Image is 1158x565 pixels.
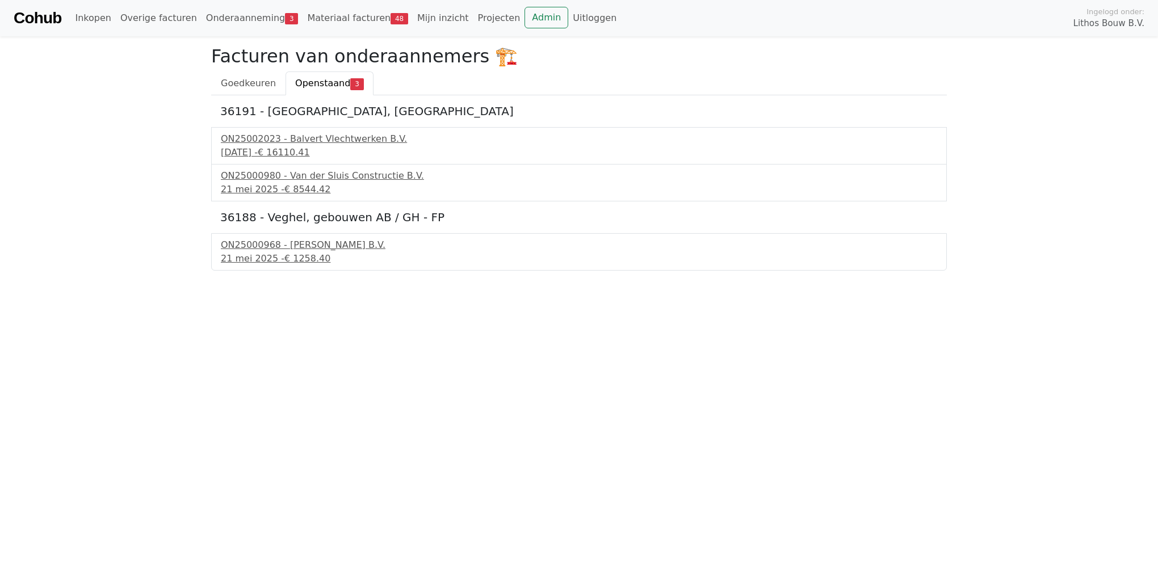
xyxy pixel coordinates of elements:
a: Projecten [473,7,525,29]
span: 3 [285,13,298,24]
h2: Facturen van onderaannemers 🏗️ [211,45,947,67]
span: 48 [391,13,408,24]
a: Goedkeuren [211,71,286,95]
div: ON25000968 - [PERSON_NAME] B.V. [221,238,937,252]
div: 21 mei 2025 - [221,183,937,196]
span: Goedkeuren [221,78,276,88]
a: ON25000968 - [PERSON_NAME] B.V.21 mei 2025 -€ 1258.40 [221,238,937,265]
span: Lithos Bouw B.V. [1073,17,1144,30]
span: € 16110.41 [258,147,310,158]
a: Inkopen [70,7,115,29]
a: Mijn inzicht [413,7,473,29]
span: 3 [350,78,363,90]
div: ON25000980 - Van der Sluis Constructie B.V. [221,169,937,183]
a: Materiaal facturen48 [303,7,413,29]
span: € 1258.40 [284,253,330,264]
a: ON25002023 - Balvert Vlechtwerken B.V.[DATE] -€ 16110.41 [221,132,937,159]
span: Openstaand [295,78,350,88]
a: ON25000980 - Van der Sluis Constructie B.V.21 mei 2025 -€ 8544.42 [221,169,937,196]
div: 21 mei 2025 - [221,252,937,265]
a: Overige facturen [116,7,202,29]
a: Cohub [14,5,61,32]
a: Onderaanneming3 [202,7,303,29]
a: Uitloggen [568,7,621,29]
div: [DATE] - [221,146,937,159]
div: ON25002023 - Balvert Vlechtwerken B.V. [221,132,937,146]
a: Openstaand3 [286,71,373,95]
span: Ingelogd onder: [1086,6,1144,17]
h5: 36191 - [GEOGRAPHIC_DATA], [GEOGRAPHIC_DATA] [220,104,938,118]
span: € 8544.42 [284,184,330,195]
a: Admin [525,7,568,28]
h5: 36188 - Veghel, gebouwen AB / GH - FP [220,210,938,224]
